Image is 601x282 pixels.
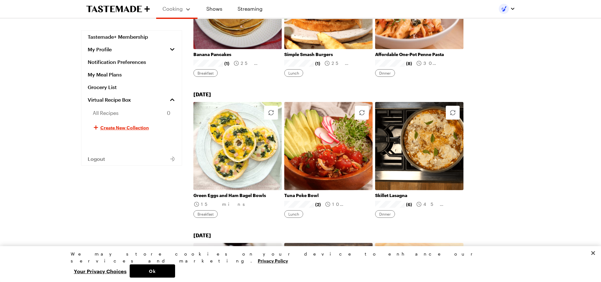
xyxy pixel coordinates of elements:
[81,93,182,106] a: Virtual Recipe Box
[193,91,211,97] span: [DATE]
[88,97,131,103] span: Virtual Recipe Box
[284,193,373,198] a: Tuna Poke Bowl
[93,109,119,117] span: All Recipes
[162,3,191,15] button: Cooking
[71,251,525,278] div: Privacy
[81,81,182,93] a: Grocery List
[258,257,288,263] a: More information about your privacy, opens in a new tab
[81,120,182,135] button: Create New Collection
[81,153,182,165] button: Logout
[375,52,463,57] a: Affordable One-Pot Penne Pasta
[86,5,150,13] a: To Tastemade Home Page
[499,4,509,14] img: Profile picture
[100,124,149,131] span: Create New Collection
[130,264,175,278] button: Ok
[88,156,105,162] span: Logout
[81,31,182,43] a: Tastemade+ Membership
[284,52,373,57] a: Simple Smash Burgers
[167,109,170,117] span: 0
[193,52,282,57] a: Banana Pancakes
[193,193,282,198] a: Green Eggs and Ham Bagel Bowls
[193,232,211,238] span: [DATE]
[81,68,182,81] a: My Meal Plans
[81,56,182,68] a: Notification Preferences
[71,251,525,264] div: We may store cookies on your device to enhance our services and marketing.
[81,106,182,120] a: All Recipes0
[162,6,183,12] span: Cooking
[375,193,463,198] a: Skillet Lasagna
[81,43,182,56] button: My Profile
[88,46,112,53] span: My Profile
[71,264,130,278] button: Your Privacy Choices
[586,246,600,260] button: Close
[499,4,515,14] button: Profile picture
